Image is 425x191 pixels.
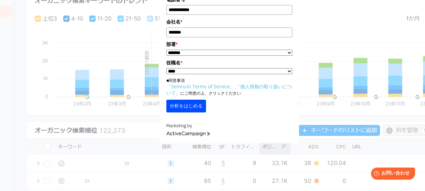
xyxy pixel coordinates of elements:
a: 「個人情報の取り扱いについて」 [166,83,292,96]
label: 会社名 [166,18,292,26]
button: 分析をはじめる [166,100,206,112]
p: ■同意事項 にご同意の上、クリックください [166,78,292,96]
div: Marketing by [166,123,292,130]
iframe: Help widget launcher [365,165,418,184]
label: 部署 [166,41,292,48]
label: 役職名 [166,59,292,66]
a: 「Semrush Terms of Service」 [166,83,235,90]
